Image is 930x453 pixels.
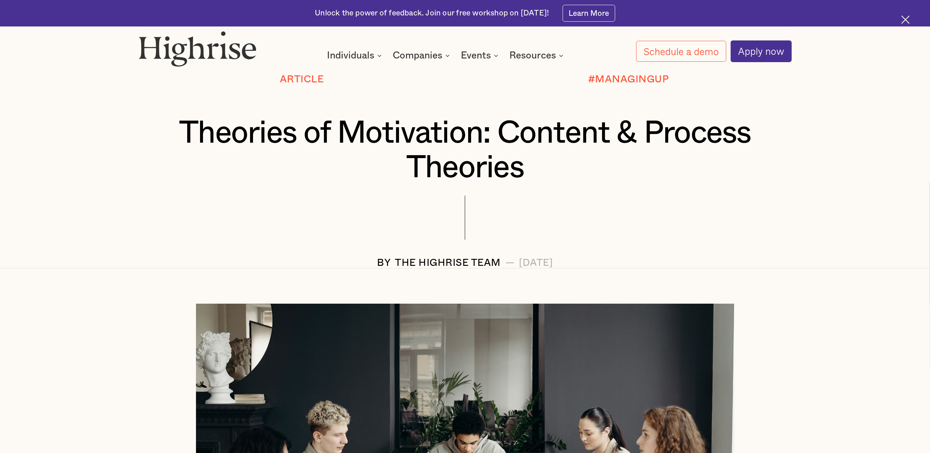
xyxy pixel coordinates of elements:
a: Learn More [563,5,615,21]
div: Events [461,51,500,60]
h1: Theories of Motivation: Content & Process Theories [174,116,756,185]
a: Schedule a demo [636,41,726,62]
div: Individuals [327,51,384,60]
div: Unlock the power of feedback. Join our free workshop on [DATE]! [315,8,549,19]
div: Events [461,51,491,60]
div: #MANAGINGUP [588,74,669,85]
div: Resources [509,51,566,60]
div: Resources [509,51,556,60]
div: The Highrise Team [395,257,501,268]
div: Companies [393,51,452,60]
div: [DATE] [519,257,553,268]
a: Apply now [731,40,792,62]
div: Article [280,74,324,85]
div: Companies [393,51,442,60]
div: Individuals [327,51,374,60]
div: BY [377,257,391,268]
div: — [505,257,515,268]
img: Cross icon [901,15,910,24]
img: Highrise logo [139,31,257,67]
